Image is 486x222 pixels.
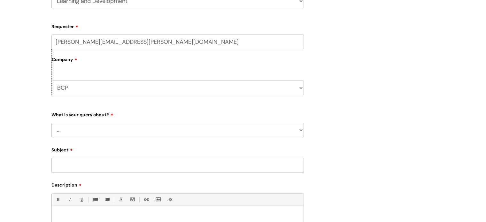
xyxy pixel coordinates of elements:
input: Email [51,34,304,49]
a: • Unordered List (Ctrl-Shift-7) [91,195,99,203]
a: Underline(Ctrl-U) [77,195,85,203]
a: Link [142,195,150,203]
label: What is your query about? [51,110,304,118]
a: Remove formatting (Ctrl-\) [166,195,174,203]
label: Description [51,180,304,188]
a: Italic (Ctrl-I) [66,195,73,203]
a: Insert Image... [154,195,162,203]
label: Subject [51,145,304,153]
a: 1. Ordered List (Ctrl-Shift-8) [103,195,111,203]
label: Requester [51,22,304,29]
label: Company [52,55,304,69]
a: Back Color [128,195,136,203]
a: Bold (Ctrl-B) [54,195,62,203]
a: Font Color [117,195,125,203]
